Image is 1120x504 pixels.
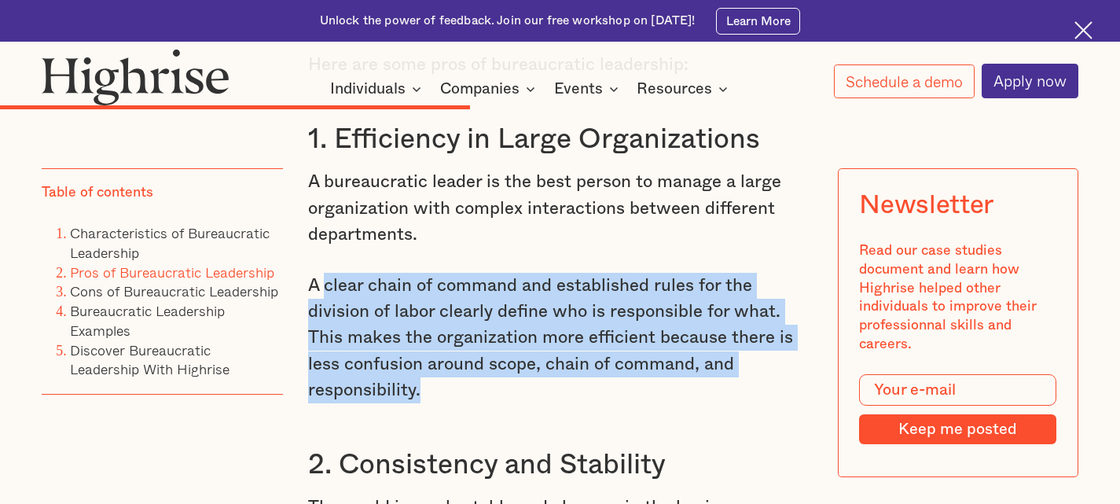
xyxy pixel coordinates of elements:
[859,374,1056,444] form: Modal Form
[70,280,278,302] a: Cons of Bureaucratic Leadership
[637,79,712,98] div: Resources
[320,13,696,29] div: Unlock the power of feedback. Join our free workshop on [DATE]!
[834,64,975,98] a: Schedule a demo
[308,122,811,157] h3: 1. Efficiency in Large Organizations
[308,273,811,404] p: A clear chain of command and established rules for the division of labor clearly define who is re...
[859,374,1056,406] input: Your e-mail
[440,79,520,98] div: Companies
[982,64,1078,98] a: Apply now
[70,300,225,341] a: Bureaucratic Leadership Examples
[1074,21,1092,39] img: Cross icon
[70,338,230,380] a: Discover Bureaucratic Leadership With Highrise
[716,8,800,35] a: Learn More
[308,169,811,248] p: A bureaucratic leader is the best person to manage a large organization with complex interactions...
[859,189,993,220] div: Newsletter
[637,79,733,98] div: Resources
[859,241,1056,353] div: Read our case studies document and learn how Highrise helped other individuals to improve their p...
[70,222,270,263] a: Characteristics of Bureaucratic Leadership
[440,79,540,98] div: Companies
[554,79,603,98] div: Events
[330,79,406,98] div: Individuals
[308,447,811,483] h3: 2. Consistency and Stability
[70,261,274,283] a: Pros of Bureaucratic Leadership
[42,183,153,202] div: Table of contents
[859,414,1056,443] input: Keep me posted
[42,49,229,105] img: Highrise logo
[330,79,426,98] div: Individuals
[554,79,623,98] div: Events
